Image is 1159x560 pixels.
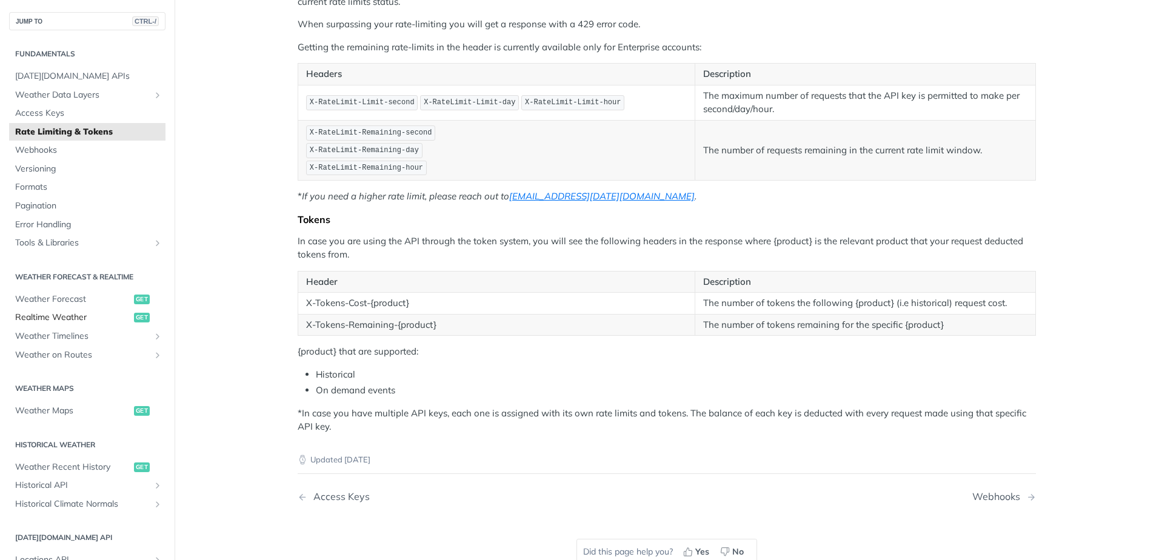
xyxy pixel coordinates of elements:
[9,178,165,196] a: Formats
[298,479,1036,515] nav: Pagination Controls
[298,18,1036,32] p: When surpassing your rate-limiting you will get a response with a 429 error code.
[9,439,165,450] h2: Historical Weather
[9,104,165,122] a: Access Keys
[316,368,1036,382] li: Historical
[9,234,165,252] a: Tools & LibrariesShow subpages for Tools & Libraries
[153,350,162,360] button: Show subpages for Weather on Routes
[307,491,370,502] div: Access Keys
[15,312,131,324] span: Realtime Weather
[9,346,165,364] a: Weather on RoutesShow subpages for Weather on Routes
[972,491,1026,502] div: Webhooks
[9,308,165,327] a: Realtime Weatherget
[153,332,162,341] button: Show subpages for Weather Timelines
[15,107,162,119] span: Access Keys
[424,98,515,107] span: X-RateLimit-Limit-day
[134,313,150,322] span: get
[732,545,744,558] span: No
[134,295,150,304] span: get
[695,271,1036,293] th: Description
[9,290,165,308] a: Weather Forecastget
[15,237,150,249] span: Tools & Libraries
[15,293,131,305] span: Weather Forecast
[132,16,159,26] span: CTRL-/
[15,461,131,473] span: Weather Recent History
[134,406,150,416] span: get
[15,126,162,138] span: Rate Limiting & Tokens
[703,67,1027,81] p: Description
[298,454,1036,466] p: Updated [DATE]
[153,238,162,248] button: Show subpages for Tools & Libraries
[298,235,1036,262] p: In case you are using the API through the token system, you will see the following headers in the...
[9,216,165,234] a: Error Handling
[9,67,165,85] a: [DATE][DOMAIN_NAME] APIs
[298,41,1036,55] p: Getting the remaining rate-limits in the header is currently available only for Enterprise accounts:
[15,70,162,82] span: [DATE][DOMAIN_NAME] APIs
[15,330,150,342] span: Weather Timelines
[9,476,165,495] a: Historical APIShow subpages for Historical API
[298,407,1036,434] p: *In case you have multiple API keys, each one is assigned with its own rate limits and tokens. Th...
[316,384,1036,398] li: On demand events
[509,190,695,202] a: [EMAIL_ADDRESS][DATE][DOMAIN_NAME]
[298,213,1036,225] div: Tokens
[9,141,165,159] a: Webhooks
[134,462,150,472] span: get
[15,200,162,212] span: Pagination
[15,181,162,193] span: Formats
[302,190,696,202] em: If you need a higher rate limit, please reach out to .
[298,345,1036,359] p: {product} that are supported:
[15,89,150,101] span: Weather Data Layers
[9,327,165,345] a: Weather TimelinesShow subpages for Weather Timelines
[310,98,415,107] span: X-RateLimit-Limit-second
[525,98,621,107] span: X-RateLimit-Limit-hour
[298,491,614,502] a: Previous Page: Access Keys
[15,349,150,361] span: Weather on Routes
[9,272,165,282] h2: Weather Forecast & realtime
[15,479,150,492] span: Historical API
[310,164,423,172] span: X-RateLimit-Remaining-hour
[695,293,1036,315] td: The number of tokens the following {product} (i.e historical) request cost.
[310,146,419,155] span: X-RateLimit-Remaining-day
[703,144,1027,158] p: The number of requests remaining in the current rate limit window.
[9,48,165,59] h2: Fundamentals
[298,293,695,315] td: X-Tokens-Cost-{product}
[9,383,165,394] h2: Weather Maps
[15,163,162,175] span: Versioning
[15,498,150,510] span: Historical Climate Normals
[703,89,1027,116] p: The maximum number of requests that the API key is permitted to make per second/day/hour.
[9,160,165,178] a: Versioning
[9,197,165,215] a: Pagination
[15,219,162,231] span: Error Handling
[695,545,709,558] span: Yes
[9,123,165,141] a: Rate Limiting & Tokens
[9,402,165,420] a: Weather Mapsget
[9,86,165,104] a: Weather Data LayersShow subpages for Weather Data Layers
[972,491,1036,502] a: Next Page: Webhooks
[9,458,165,476] a: Weather Recent Historyget
[153,499,162,509] button: Show subpages for Historical Climate Normals
[9,495,165,513] a: Historical Climate NormalsShow subpages for Historical Climate Normals
[15,405,131,417] span: Weather Maps
[153,481,162,490] button: Show subpages for Historical API
[298,314,695,336] td: X-Tokens-Remaining-{product}
[310,128,432,137] span: X-RateLimit-Remaining-second
[9,12,165,30] button: JUMP TOCTRL-/
[695,314,1036,336] td: The number of tokens remaining for the specific {product}
[15,144,162,156] span: Webhooks
[298,271,695,293] th: Header
[9,532,165,543] h2: [DATE][DOMAIN_NAME] API
[306,67,687,81] p: Headers
[153,90,162,100] button: Show subpages for Weather Data Layers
